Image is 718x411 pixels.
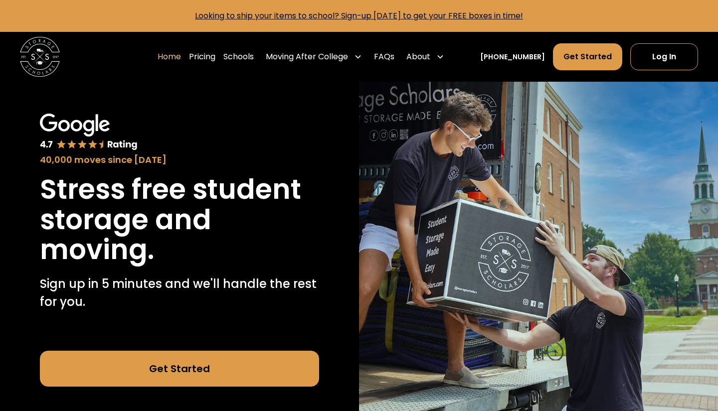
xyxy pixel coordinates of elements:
h1: Stress free student storage and moving. [40,174,319,265]
a: Pricing [189,43,215,71]
a: Get Started [553,43,622,70]
div: Moving After College [266,51,348,63]
a: Get Started [40,351,319,387]
a: Log In [630,43,698,70]
div: 40,000 moves since [DATE] [40,153,319,166]
a: FAQs [374,43,394,71]
a: [PHONE_NUMBER] [480,52,545,62]
img: Google 4.7 star rating [40,114,138,151]
div: About [406,51,430,63]
a: Looking to ship your items to school? Sign-up [DATE] to get your FREE boxes in time! [195,10,523,21]
a: Schools [223,43,254,71]
p: Sign up in 5 minutes and we'll handle the rest for you. [40,275,319,311]
a: Home [158,43,181,71]
img: Storage Scholars main logo [20,37,60,77]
